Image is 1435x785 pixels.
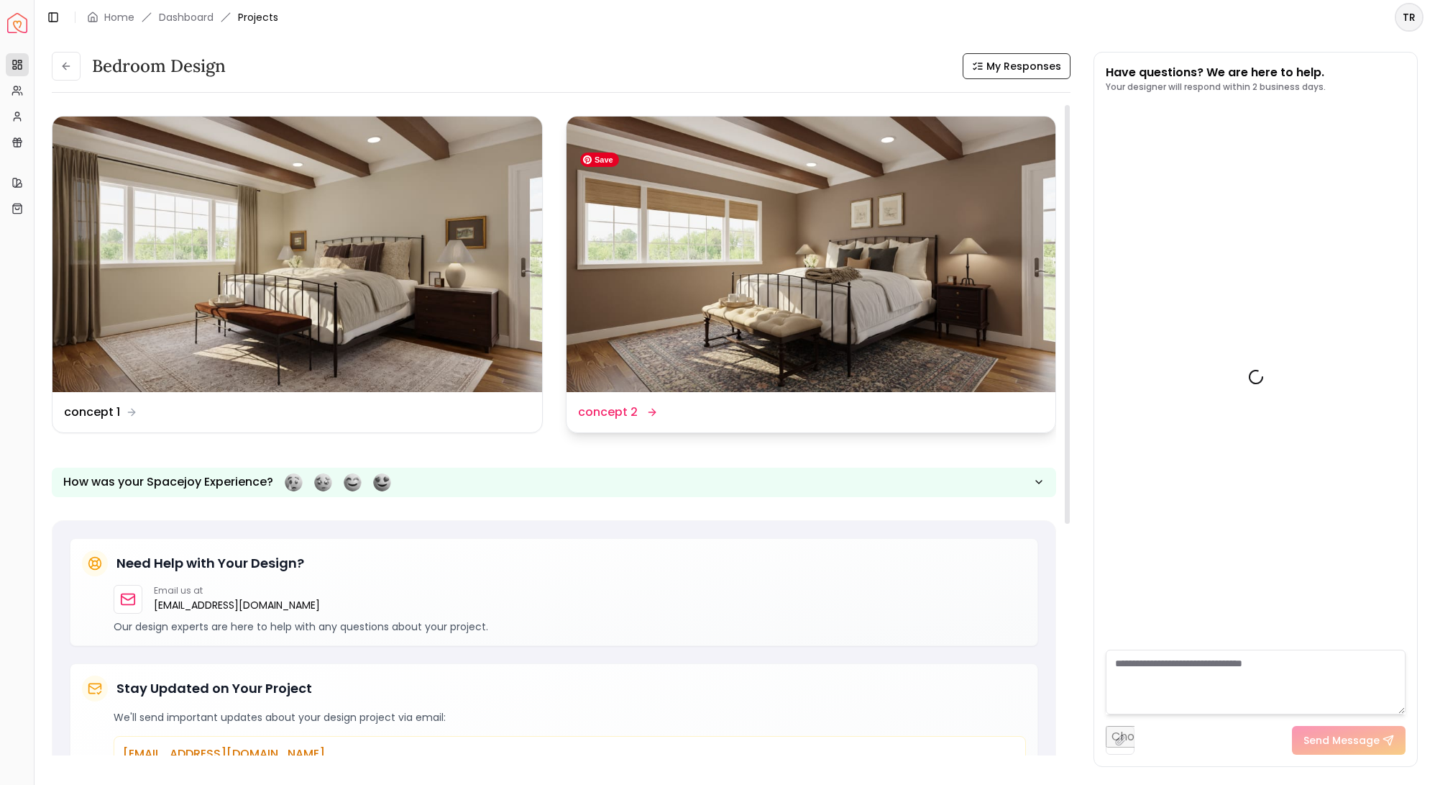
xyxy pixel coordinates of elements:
span: My Responses [986,59,1061,73]
h5: Need Help with Your Design? [116,553,304,573]
a: Home [104,10,134,24]
p: [EMAIL_ADDRESS][DOMAIN_NAME] [123,745,1017,763]
h5: Stay Updated on Your Project [116,679,312,699]
nav: breadcrumb [87,10,278,24]
button: TR [1395,3,1423,32]
a: Dashboard [159,10,214,24]
button: My Responses [963,53,1070,79]
img: Spacejoy Logo [7,13,27,33]
img: concept 2 [567,117,1056,392]
a: [EMAIL_ADDRESS][DOMAIN_NAME] [154,596,320,614]
span: TR [1396,4,1422,30]
p: How was your Spacejoy Experience? [63,473,273,491]
a: concept 1concept 1 [52,116,543,433]
a: concept 2concept 2 [566,116,1057,433]
p: Our design experts are here to help with any questions about your project. [114,620,1026,634]
h3: Bedroom design [92,55,226,78]
span: Projects [238,10,278,24]
p: Your designer will respond within 2 business days. [1106,81,1326,93]
img: concept 1 [52,117,542,392]
dd: concept 1 [64,404,120,421]
span: Save [580,153,619,167]
button: How was your Spacejoy Experience?Feeling terribleFeeling badFeeling goodFeeling awesome [52,468,1056,497]
p: Email us at [154,585,320,596]
a: Spacejoy [7,13,27,33]
p: We'll send important updates about your design project via email: [114,710,1026,725]
p: Have questions? We are here to help. [1106,64,1326,81]
dd: concept 2 [578,404,638,421]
